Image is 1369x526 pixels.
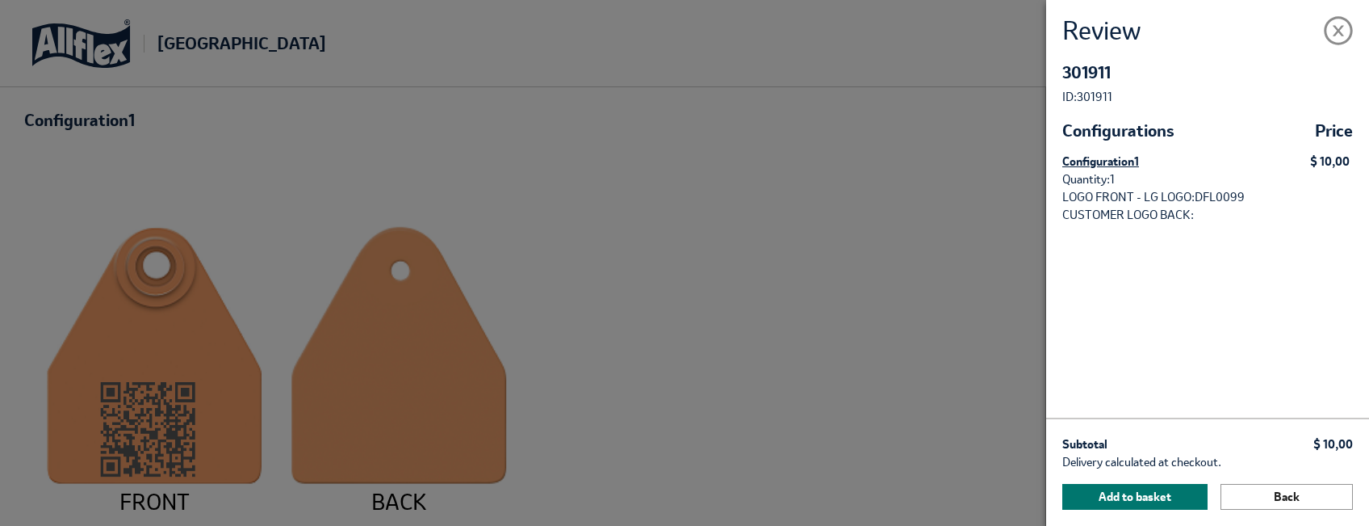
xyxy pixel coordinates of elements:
div: ID: 301911 [1062,88,1353,106]
div: $ 10,00 [1310,153,1350,170]
button: Back [1220,484,1353,510]
span: Price [1315,122,1353,140]
div: Quantity : 1 [1062,170,1353,188]
div: Subtotal [1062,436,1353,453]
h4: Configuration 1 [1062,153,1139,170]
div: CUSTOMER LOGO BACK : [1062,206,1353,224]
div: Delivery calculated at checkout. [1062,453,1353,471]
div: 301911 [1062,61,1353,84]
button: Add to basket [1062,484,1208,510]
span: $ 10,00 [1313,436,1353,453]
div: LOGO FRONT - LG LOGO : DFL0099 [1062,188,1353,206]
div: Configurations [1062,122,1353,140]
